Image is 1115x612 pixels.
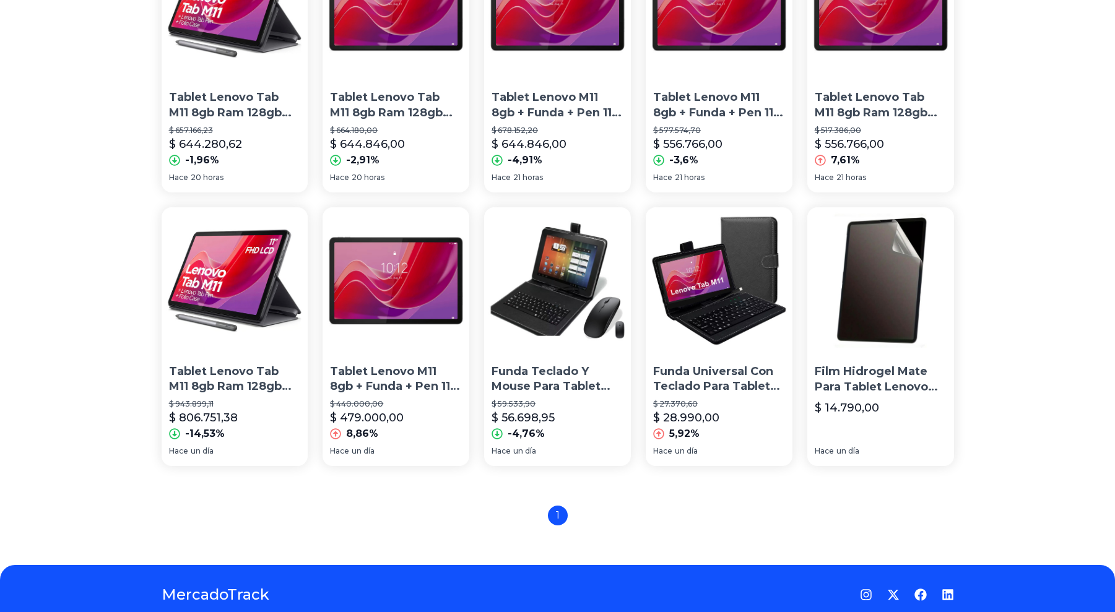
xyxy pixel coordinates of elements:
p: $ 806.751,38 [169,409,238,426]
img: Funda Teclado Y Mouse Para Tablet Tablet Lenovo M11 [484,207,631,354]
p: -2,91% [346,153,380,168]
p: $ 479.000,00 [330,409,404,426]
span: un día [675,446,698,456]
a: Funda Teclado Y Mouse Para Tablet Tablet Lenovo M11Funda Teclado Y Mouse Para Tablet Tablet Lenov... [484,207,631,466]
p: -1,96% [185,153,219,168]
a: Tablet Lenovo M11 8gb + Funda + Pen 11 Color GrisTablet Lenovo M11 8gb + Funda + Pen 11 Color Gri... [323,207,469,466]
a: Facebook [914,588,927,601]
p: -4,91% [508,153,542,168]
span: Hace [330,173,349,183]
span: 21 horas [836,173,866,183]
span: 20 horas [191,173,223,183]
p: $ 644.280,62 [169,136,242,153]
img: Tablet Lenovo M11 8gb + Funda + Pen 11 Color Gris [323,207,469,354]
a: Tablet Lenovo Tab M11 8gb Ram 128gb Funda Lápiz 11'' WuxgaTablet Lenovo Tab M11 8gb Ram 128gb Fun... [162,207,308,466]
span: Hace [330,446,349,456]
p: -14,53% [185,426,225,441]
a: Funda Universal Con Teclado Para Tablet Lenovo M11Funda Universal Con Teclado Para Tablet Lenovo ... [646,207,792,466]
p: Tablet Lenovo Tab M11 8gb Ram 128gb Funda Lápiz 11'' Wuxga [815,90,947,121]
p: Funda Universal Con Teclado Para Tablet Lenovo M11 [653,364,785,395]
p: $ 14.790,00 [815,399,879,416]
p: 8,86% [346,426,378,441]
p: $ 59.533,90 [492,399,623,409]
p: $ 556.766,00 [653,136,722,153]
p: $ 440.000,00 [330,399,462,409]
p: $ 678.152,20 [492,126,623,136]
p: $ 56.698,95 [492,409,555,426]
p: Tablet Lenovo M11 8gb + Funda + Pen 11 Color Gris [492,90,623,121]
a: MercadoTrack [162,585,269,605]
span: Hace [653,446,672,456]
span: Hace [653,173,672,183]
span: Hace [815,446,834,456]
span: un día [836,446,859,456]
p: Tablet Lenovo Tab M11 8gb Ram 128gb Funda Lápiz 11'' Wuxga [169,90,301,121]
p: Tablet Lenovo Tab M11 8gb Ram 128gb Funda Lápiz 11'' Wuxga [330,90,462,121]
p: $ 943.899,11 [169,399,301,409]
span: 20 horas [352,173,384,183]
p: -4,76% [508,426,545,441]
p: 5,92% [669,426,700,441]
span: un día [352,446,375,456]
p: $ 664.180,00 [330,126,462,136]
span: Hace [492,446,511,456]
span: un día [513,446,536,456]
a: Instagram [860,588,872,601]
span: Hace [492,173,511,183]
span: Hace [815,173,834,183]
img: Funda Universal Con Teclado Para Tablet Lenovo M11 [646,207,792,354]
p: Funda Teclado Y Mouse Para Tablet Tablet Lenovo M11 [492,364,623,395]
span: 21 horas [675,173,705,183]
img: Film Hidrogel Mate Para Tablet Lenovo M11 11,0 [807,207,954,354]
p: $ 28.990,00 [653,409,719,426]
p: -3,6% [669,153,698,168]
p: $ 27.370,60 [653,399,785,409]
p: $ 517.386,00 [815,126,947,136]
a: Twitter [887,588,900,601]
p: $ 657.166,23 [169,126,301,136]
p: $ 644.846,00 [492,136,566,153]
p: Tablet Lenovo M11 8gb + Funda + Pen 11 Color Gris [653,90,785,121]
span: un día [191,446,214,456]
p: 7,61% [831,153,860,168]
a: Film Hidrogel Mate Para Tablet Lenovo M11 11,0Film Hidrogel Mate Para Tablet Lenovo M11 11,0$ 14.... [807,207,954,466]
span: Hace [169,446,188,456]
span: 21 horas [513,173,543,183]
a: LinkedIn [942,588,954,601]
p: $ 644.846,00 [330,136,405,153]
p: $ 577.574,70 [653,126,785,136]
p: Tablet Lenovo M11 8gb + Funda + Pen 11 Color Gris [330,364,462,395]
span: Hace [169,173,188,183]
img: Tablet Lenovo Tab M11 8gb Ram 128gb Funda Lápiz 11'' Wuxga [162,207,308,354]
p: $ 556.766,00 [815,136,884,153]
p: Film Hidrogel Mate Para Tablet Lenovo M11 11,0 [815,364,947,395]
p: Tablet Lenovo Tab M11 8gb Ram 128gb Funda Lápiz 11'' Wuxga [169,364,301,395]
